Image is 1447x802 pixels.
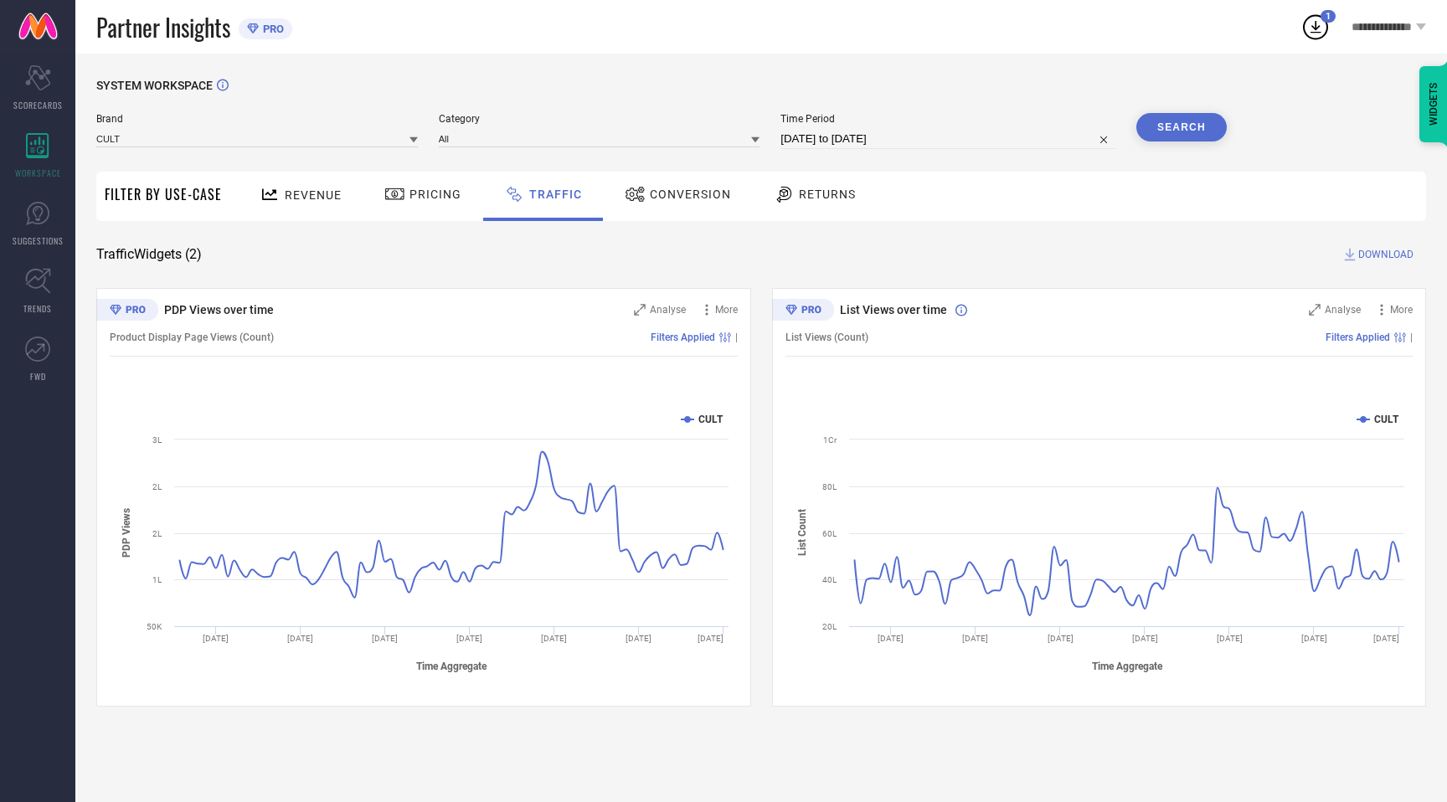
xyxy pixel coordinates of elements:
[164,303,274,316] span: PDP Views over time
[1047,634,1073,643] text: [DATE]
[1326,332,1390,343] span: Filters Applied
[105,184,222,204] span: Filter By Use-Case
[822,529,837,538] text: 60L
[259,23,284,35] span: PRO
[822,482,837,491] text: 80L
[13,99,63,111] span: SCORECARDS
[840,303,947,316] span: List Views over time
[96,10,230,44] span: Partner Insights
[1325,304,1361,316] span: Analyse
[1410,332,1413,343] span: |
[152,529,162,538] text: 2L
[785,332,868,343] span: List Views (Count)
[698,634,723,643] text: [DATE]
[529,188,582,201] span: Traffic
[626,634,651,643] text: [DATE]
[1136,113,1227,141] button: Search
[96,246,202,263] span: Traffic Widgets ( 2 )
[456,634,482,643] text: [DATE]
[121,508,132,558] tspan: PDP Views
[772,299,834,324] div: Premium
[698,414,723,425] text: CULT
[1390,304,1413,316] span: More
[416,661,487,672] tspan: Time Aggregate
[822,575,837,584] text: 40L
[147,622,162,631] text: 50K
[96,79,213,92] span: SYSTEM WORKSPACE
[439,113,760,125] span: Category
[715,304,738,316] span: More
[152,435,162,445] text: 3L
[1372,634,1398,643] text: [DATE]
[1309,304,1321,316] svg: Zoom
[1216,634,1242,643] text: [DATE]
[15,167,61,179] span: WORKSPACE
[152,482,162,491] text: 2L
[541,634,567,643] text: [DATE]
[780,129,1115,149] input: Select time period
[30,370,46,383] span: FWD
[1358,246,1414,263] span: DOWNLOAD
[796,509,808,556] tspan: List Count
[878,634,904,643] text: [DATE]
[110,332,274,343] span: Product Display Page Views (Count)
[96,299,158,324] div: Premium
[285,188,342,202] span: Revenue
[735,332,738,343] span: |
[409,188,461,201] span: Pricing
[287,634,313,643] text: [DATE]
[822,622,837,631] text: 20L
[650,188,731,201] span: Conversion
[1300,12,1331,42] div: Open download list
[152,575,162,584] text: 1L
[962,634,988,643] text: [DATE]
[13,234,64,247] span: SUGGESTIONS
[1300,634,1326,643] text: [DATE]
[1374,414,1399,425] text: CULT
[799,188,856,201] span: Returns
[203,634,229,643] text: [DATE]
[651,332,715,343] span: Filters Applied
[96,113,418,125] span: Brand
[23,302,52,315] span: TRENDS
[372,634,398,643] text: [DATE]
[1326,11,1331,22] span: 1
[1131,634,1157,643] text: [DATE]
[1091,661,1162,672] tspan: Time Aggregate
[650,304,686,316] span: Analyse
[780,113,1115,125] span: Time Period
[634,304,646,316] svg: Zoom
[823,435,837,445] text: 1Cr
